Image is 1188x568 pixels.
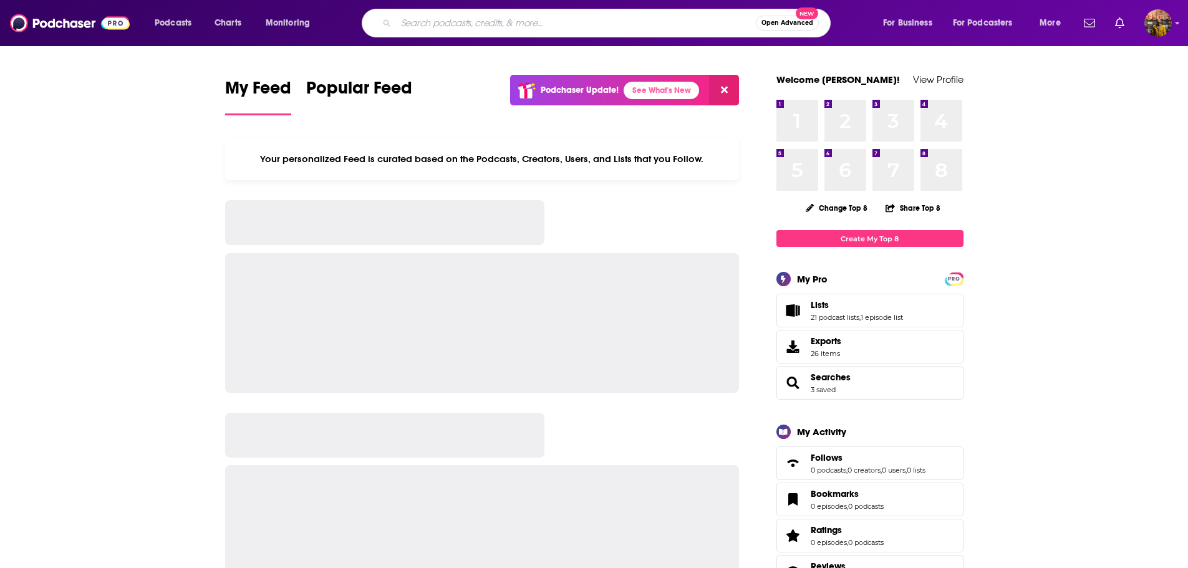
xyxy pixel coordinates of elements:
[776,519,963,552] span: Ratings
[1040,14,1061,32] span: More
[225,138,740,180] div: Your personalized Feed is curated based on the Podcasts, Creators, Users, and Lists that you Follow.
[945,13,1031,33] button: open menu
[885,196,941,220] button: Share Top 8
[883,14,932,32] span: For Business
[781,527,806,544] a: Ratings
[848,466,881,474] a: 0 creators
[1031,13,1076,33] button: open menu
[811,313,859,322] a: 21 podcast lists
[881,466,882,474] span: ,
[761,20,813,26] span: Open Advanced
[797,426,846,438] div: My Activity
[797,273,828,285] div: My Pro
[811,502,847,511] a: 0 episodes
[306,77,412,106] span: Popular Feed
[796,7,818,19] span: New
[781,491,806,508] a: Bookmarks
[861,313,903,322] a: 1 episode list
[811,488,859,499] span: Bookmarks
[848,502,884,511] a: 0 podcasts
[776,294,963,327] span: Lists
[811,538,847,547] a: 0 episodes
[811,488,884,499] a: Bookmarks
[846,466,848,474] span: ,
[953,14,1013,32] span: For Podcasters
[848,538,884,547] a: 0 podcasts
[1110,12,1129,34] a: Show notifications dropdown
[225,77,291,115] a: My Feed
[1079,12,1100,34] a: Show notifications dropdown
[146,13,208,33] button: open menu
[847,538,848,547] span: ,
[776,74,900,85] a: Welcome [PERSON_NAME]!
[859,313,861,322] span: ,
[776,230,963,247] a: Create My Top 8
[624,82,699,99] a: See What's New
[396,13,756,33] input: Search podcasts, credits, & more...
[306,77,412,115] a: Popular Feed
[781,302,806,319] a: Lists
[811,524,884,536] a: Ratings
[776,330,963,363] a: Exports
[215,14,241,32] span: Charts
[1144,9,1172,37] span: Logged in as hratnayake
[1144,9,1172,37] button: Show profile menu
[811,452,843,463] span: Follows
[541,85,619,95] p: Podchaser Update!
[811,349,841,358] span: 26 items
[776,446,963,480] span: Follows
[756,16,819,31] button: Open AdvancedNew
[257,13,326,33] button: open menu
[811,299,903,310] a: Lists
[811,385,836,394] a: 3 saved
[374,9,843,37] div: Search podcasts, credits, & more...
[947,274,962,284] span: PRO
[266,14,310,32] span: Monitoring
[155,14,191,32] span: Podcasts
[225,77,291,106] span: My Feed
[811,466,846,474] a: 0 podcasts
[206,13,249,33] a: Charts
[811,299,829,310] span: Lists
[10,11,130,35] img: Podchaser - Follow, Share and Rate Podcasts
[874,13,948,33] button: open menu
[811,335,841,347] span: Exports
[811,452,925,463] a: Follows
[781,338,806,355] span: Exports
[882,466,905,474] a: 0 users
[811,524,842,536] span: Ratings
[1144,9,1172,37] img: User Profile
[811,372,851,383] a: Searches
[776,366,963,400] span: Searches
[913,74,963,85] a: View Profile
[776,483,963,516] span: Bookmarks
[947,274,962,283] a: PRO
[907,466,925,474] a: 0 lists
[781,455,806,472] a: Follows
[847,502,848,511] span: ,
[905,466,907,474] span: ,
[798,200,876,216] button: Change Top 8
[781,374,806,392] a: Searches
